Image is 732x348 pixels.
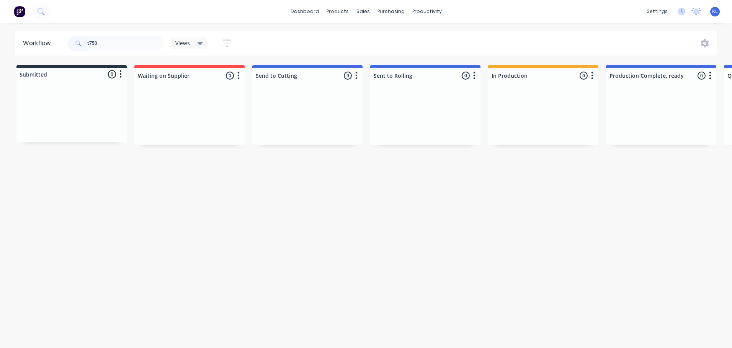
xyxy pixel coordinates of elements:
[408,6,446,17] div: productivity
[643,6,672,17] div: settings
[323,6,353,17] div: products
[712,8,718,15] span: KL
[14,6,25,17] img: Factory
[175,39,190,47] span: Views
[87,36,163,51] input: Search for orders...
[287,6,323,17] a: dashboard
[23,39,54,48] div: Workflow
[353,6,374,17] div: sales
[374,6,408,17] div: purchasing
